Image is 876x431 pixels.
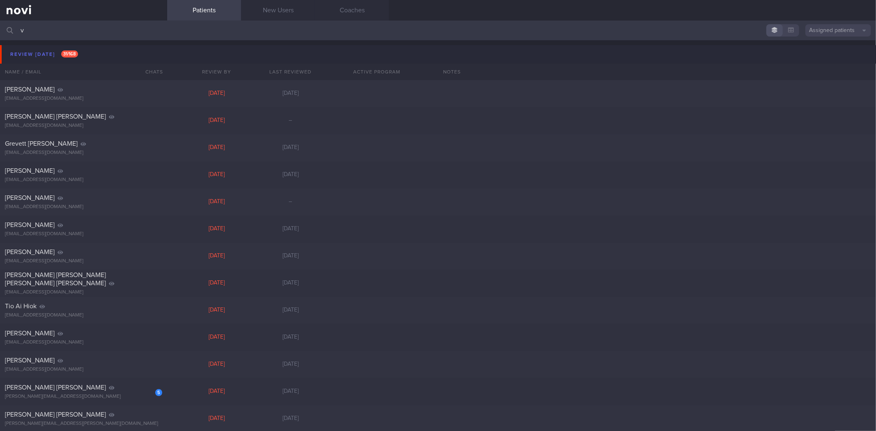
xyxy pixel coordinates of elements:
div: [EMAIL_ADDRESS][DOMAIN_NAME] [5,258,162,264]
span: Tio Ai Hiok [5,303,37,309]
div: [DATE] [253,388,327,395]
div: [DATE] [179,198,253,206]
div: [DATE] [179,388,253,395]
div: [EMAIL_ADDRESS][DOMAIN_NAME] [5,289,162,296]
div: [DATE] [179,415,253,422]
div: [EMAIL_ADDRESS][DOMAIN_NAME] [5,339,162,346]
button: Assigned patients [805,24,871,37]
span: Grevett [PERSON_NAME] [5,140,78,147]
div: [DATE] [179,225,253,233]
div: [PERSON_NAME][EMAIL_ADDRESS][DOMAIN_NAME] [5,394,162,400]
div: [DATE] [253,90,327,97]
div: [DATE] [179,117,253,124]
div: [EMAIL_ADDRESS][DOMAIN_NAME] [5,150,162,156]
div: [DATE] [179,334,253,341]
div: [DATE] [253,225,327,233]
span: 31 / 168 [61,50,78,57]
span: [PERSON_NAME] [5,195,55,201]
div: [DATE] [179,307,253,314]
div: [DATE] [253,280,327,287]
div: Chats [134,64,167,80]
div: [PERSON_NAME][EMAIL_ADDRESS][PERSON_NAME][DOMAIN_NAME] [5,421,162,427]
div: Review By [179,64,253,80]
div: [DATE] [253,415,327,422]
div: 5 [155,389,162,396]
div: Last Reviewed [253,64,327,80]
span: [PERSON_NAME] [5,330,55,337]
div: – [253,117,327,124]
div: [DATE] [253,334,327,341]
div: [EMAIL_ADDRESS][DOMAIN_NAME] [5,367,162,373]
div: [DATE] [179,144,253,151]
div: [DATE] [179,361,253,368]
div: – [253,198,327,206]
span: [PERSON_NAME] [5,357,55,364]
span: [PERSON_NAME] [PERSON_NAME] [5,411,106,418]
div: [DATE] [253,252,327,260]
div: [EMAIL_ADDRESS][DOMAIN_NAME] [5,312,162,319]
span: [PERSON_NAME] [PERSON_NAME] [PERSON_NAME] [PERSON_NAME] [5,272,106,287]
div: Review [DATE] [8,49,80,60]
span: [PERSON_NAME] [5,222,55,228]
div: [DATE] [253,171,327,179]
div: Active Program [327,64,426,80]
div: [EMAIL_ADDRESS][DOMAIN_NAME] [5,96,162,102]
div: [DATE] [179,90,253,97]
span: [PERSON_NAME] [5,167,55,174]
div: Notes [438,64,876,80]
div: [DATE] [179,171,253,179]
div: [DATE] [253,307,327,314]
div: [EMAIL_ADDRESS][DOMAIN_NAME] [5,123,162,129]
span: [PERSON_NAME] [PERSON_NAME] [5,384,106,391]
span: [PERSON_NAME] [5,249,55,255]
div: [EMAIL_ADDRESS][DOMAIN_NAME] [5,177,162,183]
div: [DATE] [253,361,327,368]
div: [DATE] [253,144,327,151]
span: [PERSON_NAME] [5,86,55,93]
div: [EMAIL_ADDRESS][DOMAIN_NAME] [5,204,162,210]
span: [PERSON_NAME] [PERSON_NAME] [5,113,106,120]
div: [DATE] [179,280,253,287]
div: [DATE] [179,252,253,260]
div: [EMAIL_ADDRESS][DOMAIN_NAME] [5,231,162,237]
